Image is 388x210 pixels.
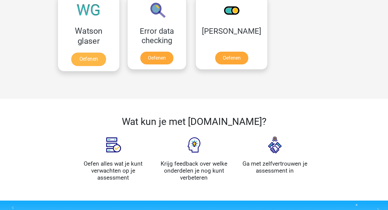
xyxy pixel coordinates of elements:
[158,160,230,181] h4: Krijg feedback over welke onderdelen je nog kunt verbeteren
[260,130,290,160] img: Interview
[71,53,106,66] a: Oefenen
[215,52,248,64] a: Oefenen
[77,160,149,181] h4: Oefen alles wat je kunt verwachten op je assessment
[98,130,128,160] img: Assessment
[140,52,173,64] a: Oefenen
[239,160,311,174] h4: Ga met zelfvertrouwen je assessment in
[77,116,311,127] h2: Wat kun je met [DOMAIN_NAME]?
[179,130,209,160] img: Feedback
